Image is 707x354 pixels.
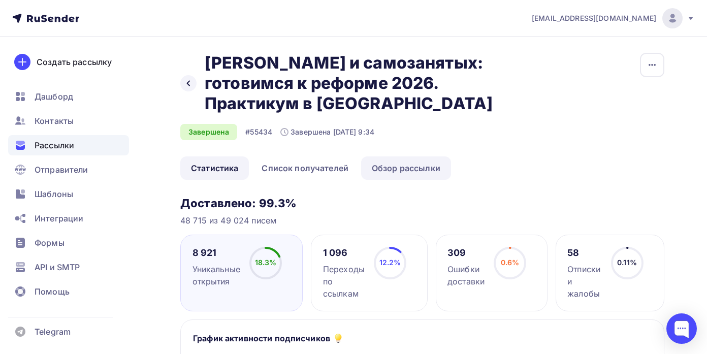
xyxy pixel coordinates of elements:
[567,263,601,300] div: Отписки и жалобы
[37,56,112,68] div: Создать рассылку
[35,261,80,273] span: API и SMTP
[379,258,401,267] span: 12.2%
[35,326,71,338] span: Telegram
[447,263,485,287] div: Ошибки доставки
[361,156,451,180] a: Обзор рассылки
[532,13,656,23] span: [EMAIL_ADDRESS][DOMAIN_NAME]
[180,124,237,140] div: Завершена
[35,285,70,298] span: Помощь
[323,247,365,259] div: 1 096
[501,258,520,267] span: 0.6%
[35,90,73,103] span: Дашборд
[280,127,374,137] div: Завершена [DATE] 9:34
[35,115,74,127] span: Контакты
[192,247,240,259] div: 8 921
[205,53,511,114] h2: [PERSON_NAME] и самозанятых: готовимся к реформе 2026. Практикум в [GEOGRAPHIC_DATA]
[180,214,664,227] div: 48 715 из 49 024 писем
[8,111,129,131] a: Контакты
[567,247,601,259] div: 58
[35,237,65,249] span: Формы
[35,139,74,151] span: Рассылки
[323,263,365,300] div: Переходы по ссылкам
[35,188,73,200] span: Шаблоны
[617,258,637,267] span: 0.11%
[245,127,272,137] div: #55434
[255,258,277,267] span: 18.3%
[8,233,129,253] a: Формы
[35,164,88,176] span: Отправители
[35,212,83,224] span: Интеграции
[8,135,129,155] a: Рассылки
[193,332,330,344] h5: График активности подписчиков
[8,184,129,204] a: Шаблоны
[8,86,129,107] a: Дашборд
[180,196,664,210] h3: Доставлено: 99.3%
[251,156,359,180] a: Список получателей
[192,263,240,287] div: Уникальные открытия
[180,156,249,180] a: Статистика
[447,247,485,259] div: 309
[8,159,129,180] a: Отправители
[532,8,695,28] a: [EMAIL_ADDRESS][DOMAIN_NAME]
